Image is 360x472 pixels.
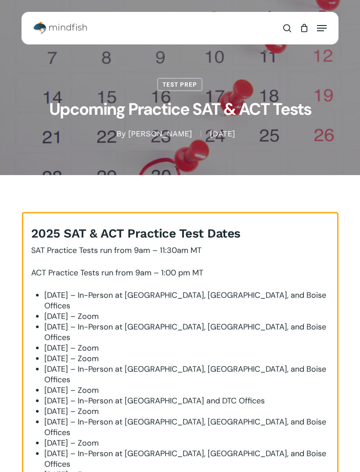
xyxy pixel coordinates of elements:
[128,129,192,138] a: [PERSON_NAME]
[44,385,99,395] span: [DATE] – Zoom
[116,131,126,137] span: By
[44,448,326,469] span: [DATE] – In-Person at [GEOGRAPHIC_DATA], [GEOGRAPHIC_DATA], and Boise Offices
[44,417,326,438] span: [DATE] – In-Person at [GEOGRAPHIC_DATA], [GEOGRAPHIC_DATA], and Boise Offices
[33,22,87,35] img: Mindfish Test Prep & Academics
[31,226,241,241] b: 2025 SAT & ACT Practice Test Dates
[31,245,202,256] span: SAT Practice Tests run from 9am – 11:30am MT
[44,311,99,322] span: [DATE] – Zoom
[44,395,265,406] span: [DATE] – In-Person at [GEOGRAPHIC_DATA] and DTC Offices
[295,17,313,39] a: Cart
[44,438,99,448] span: [DATE] – Zoom
[157,78,202,91] a: Test Prep
[317,24,327,33] a: Navigation Menu
[22,17,338,39] header: Main Menu
[44,364,326,385] span: [DATE] – In-Person at [GEOGRAPHIC_DATA], [GEOGRAPHIC_DATA], and Boise Offices
[22,91,338,128] h1: Upcoming Practice SAT & ACT Tests
[44,406,99,417] span: [DATE] – Zoom
[161,407,348,460] iframe: Chatbot
[44,290,326,311] span: [DATE] – In-Person at [GEOGRAPHIC_DATA], [GEOGRAPHIC_DATA], and Boise Offices
[44,353,99,364] span: [DATE] – Zoom
[44,322,326,343] span: [DATE] – In-Person at [GEOGRAPHIC_DATA], [GEOGRAPHIC_DATA], and Boise Offices
[201,131,244,137] span: [DATE]
[44,343,99,353] span: [DATE] – Zoom
[31,267,203,278] span: ACT Practice Tests run from 9am – 1:00 pm MT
